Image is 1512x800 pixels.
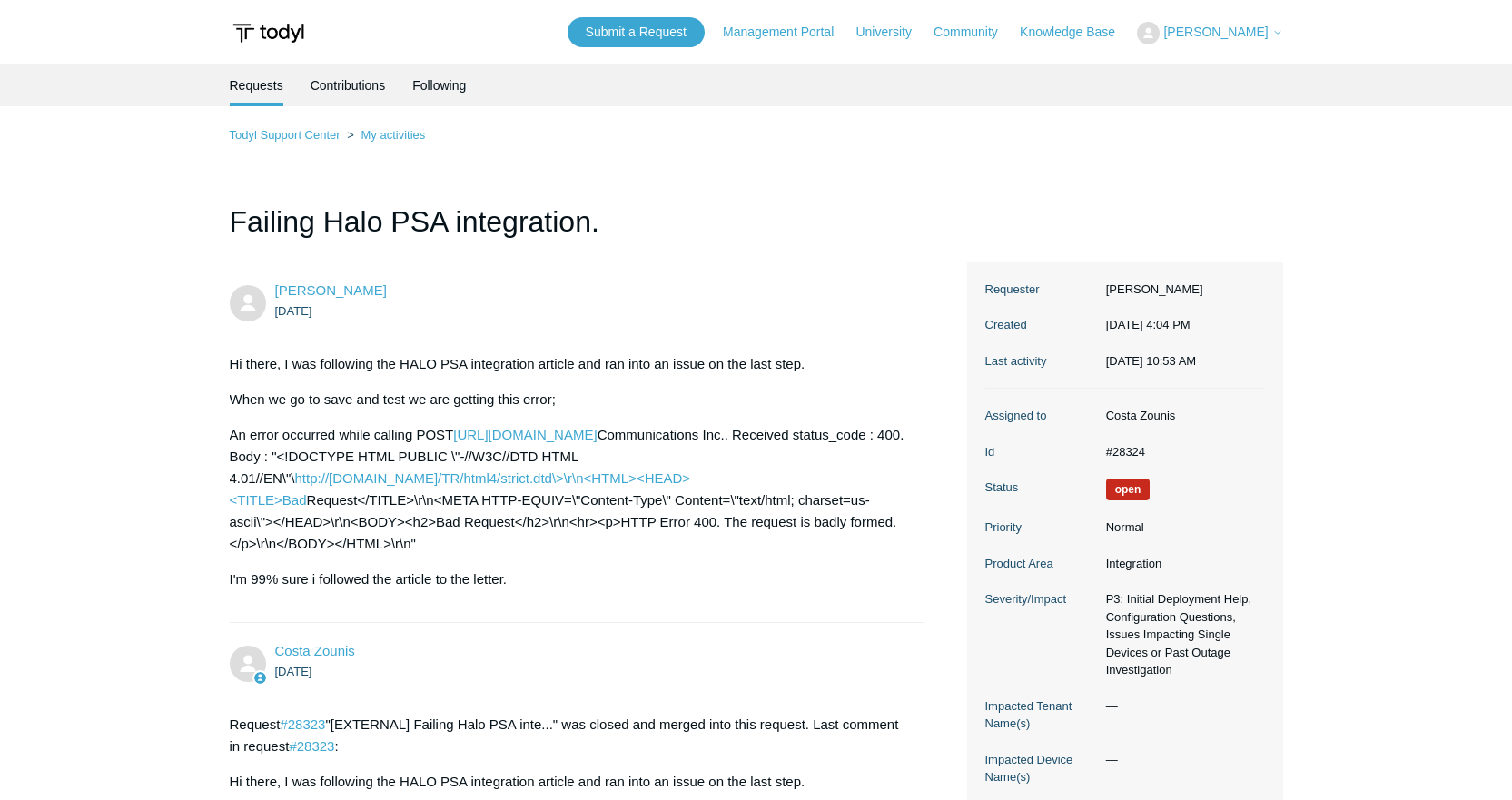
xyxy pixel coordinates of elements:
[412,64,466,106] a: Following
[1097,555,1265,573] dd: Integration
[230,200,925,262] h1: Failing Halo PSA integration.
[230,128,344,142] li: Todyl Support Center
[1097,407,1265,425] dd: Costa Zounis
[985,407,1097,425] dt: Assigned to
[855,23,929,42] a: University
[1106,354,1196,368] time: 09/24/2025, 10:53
[723,23,852,42] a: Management Portal
[275,282,387,298] a: [PERSON_NAME]
[985,555,1097,573] dt: Product Area
[230,470,691,508] a: http://[DOMAIN_NAME]/TR/html4/strict.dtd\>\r\n<HTML><HEAD><TITLE>Bad
[230,568,907,590] p: I'm 99% sure i followed the article to the letter.
[453,427,597,442] a: [URL][DOMAIN_NAME]
[1097,281,1265,299] dd: [PERSON_NAME]
[275,665,312,678] time: 09/22/2025, 16:16
[230,128,341,142] a: Todyl Support Center
[275,643,355,658] a: Costa Zounis
[230,771,907,793] p: Hi there, I was following the HALO PSA integration article and ran into an issue on the last step.
[985,479,1097,497] dt: Status
[230,424,907,555] p: An error occurred while calling POST Communications Inc.. Received status_code : 400. Body : "<!D...
[985,443,1097,461] dt: Id
[1097,443,1265,461] dd: #28324
[934,23,1016,42] a: Community
[985,519,1097,537] dt: Priority
[985,590,1097,608] dt: Severity/Impact
[275,282,387,298] span: Derrick Hansen
[311,64,386,106] a: Contributions
[361,128,425,142] a: My activities
[1097,590,1265,679] dd: P3: Initial Deployment Help, Configuration Questions, Issues Impacting Single Devices or Past Out...
[289,738,334,754] a: #28323
[1163,25,1268,39] span: [PERSON_NAME]
[1020,23,1133,42] a: Knowledge Base
[230,16,307,50] img: Todyl Support Center Help Center home page
[1106,318,1191,331] time: 09/22/2025, 16:04
[1137,22,1282,44] button: [PERSON_NAME]
[985,751,1097,786] dt: Impacted Device Name(s)
[343,128,425,142] li: My activities
[985,352,1097,370] dt: Last activity
[1097,751,1265,769] dd: —
[280,716,325,732] a: #28323
[230,353,907,375] p: Hi there, I was following the HALO PSA integration article and ran into an issue on the last step.
[230,64,283,106] li: Requests
[1097,697,1265,716] dd: —
[230,389,907,410] p: When we go to save and test we are getting this error;
[275,304,312,318] time: 09/22/2025, 16:04
[1097,519,1265,537] dd: Normal
[985,316,1097,334] dt: Created
[1106,479,1151,500] span: We are working on a response for you
[985,281,1097,299] dt: Requester
[985,697,1097,733] dt: Impacted Tenant Name(s)
[230,714,907,757] p: Request "[EXTERNAL] Failing Halo PSA inte..." was closed and merged into this request. Last comme...
[568,17,705,47] a: Submit a Request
